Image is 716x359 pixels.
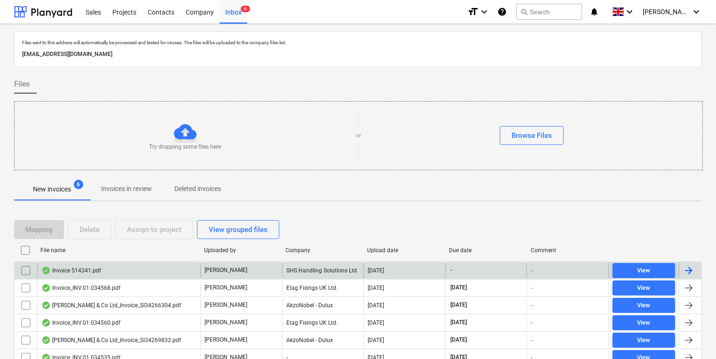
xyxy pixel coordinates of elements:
[74,180,83,189] span: 6
[282,280,364,295] div: Etag Fixings UK Ltd.
[368,302,384,309] div: [DATE]
[511,129,552,142] div: Browse Files
[205,319,247,327] p: [PERSON_NAME]
[637,265,651,276] div: View
[41,336,51,344] div: OCR finished
[205,284,247,292] p: [PERSON_NAME]
[531,285,532,291] div: -
[531,337,532,343] div: -
[286,247,360,254] div: Company
[637,318,651,328] div: View
[613,280,675,295] button: View
[282,263,364,278] div: SHS Handling Solutions Ltd
[531,267,532,274] div: -
[449,266,453,274] span: -
[669,314,716,359] iframe: Chat Widget
[149,143,221,151] p: Try dropping some files here
[643,8,690,16] span: [PERSON_NAME]
[368,319,384,326] div: [DATE]
[449,319,468,327] span: [DATE]
[205,266,247,274] p: [PERSON_NAME]
[209,223,268,236] div: View grouped files
[516,4,582,20] button: Search
[531,247,605,254] div: Comment
[41,267,101,274] div: Invoice 514341.pdf
[282,315,364,330] div: Etag Fixings UK Ltd.
[205,301,247,309] p: [PERSON_NAME]
[637,300,651,311] div: View
[174,184,221,194] p: Deleted invoices
[613,315,675,330] button: View
[282,333,364,348] div: AkzoNobel - Dulux
[14,79,30,90] span: Files
[691,6,702,17] i: keyboard_arrow_down
[520,8,528,16] span: search
[204,247,278,254] div: Uploaded by
[497,6,507,17] i: Knowledge base
[531,319,532,326] div: -
[41,284,51,292] div: OCR finished
[637,283,651,294] div: View
[368,267,384,274] div: [DATE]
[197,220,279,239] button: View grouped files
[33,184,71,194] p: New invoices
[368,285,384,291] div: [DATE]
[205,336,247,344] p: [PERSON_NAME]
[41,336,181,344] div: [PERSON_NAME] & Co Ltd_Invoice_SI34269832.pdf
[101,184,152,194] p: Invoices in review
[637,335,651,346] div: View
[41,302,51,309] div: OCR finished
[531,302,532,309] div: -
[41,284,120,292] div: Invoice_INV.01.034568.pdf
[479,6,490,17] i: keyboard_arrow_down
[590,6,599,17] i: notifications
[22,40,694,46] p: Files sent to this address will automatically be processed and tested for viruses. The files will...
[367,247,441,254] div: Upload date
[41,302,181,309] div: [PERSON_NAME] & Co Ltd_Invoice_SI34266304.pdf
[449,284,468,292] span: [DATE]
[449,247,523,254] div: Due date
[282,298,364,313] div: AkzoNobel - Dulux
[500,126,564,145] button: Browse Files
[467,6,479,17] i: format_size
[241,6,250,12] span: 6
[624,6,635,17] i: keyboard_arrow_down
[356,132,361,140] p: or
[22,49,694,59] p: [EMAIL_ADDRESS][DOMAIN_NAME]
[613,333,675,348] button: View
[449,336,468,344] span: [DATE]
[368,337,384,343] div: [DATE]
[613,298,675,313] button: View
[449,301,468,309] span: [DATE]
[40,247,197,254] div: File name
[14,101,703,170] div: Try dropping some files hereorBrowse Files
[41,267,51,274] div: OCR finished
[41,319,51,327] div: OCR finished
[41,319,120,327] div: Invoice_INV.01.034560.pdf
[613,263,675,278] button: View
